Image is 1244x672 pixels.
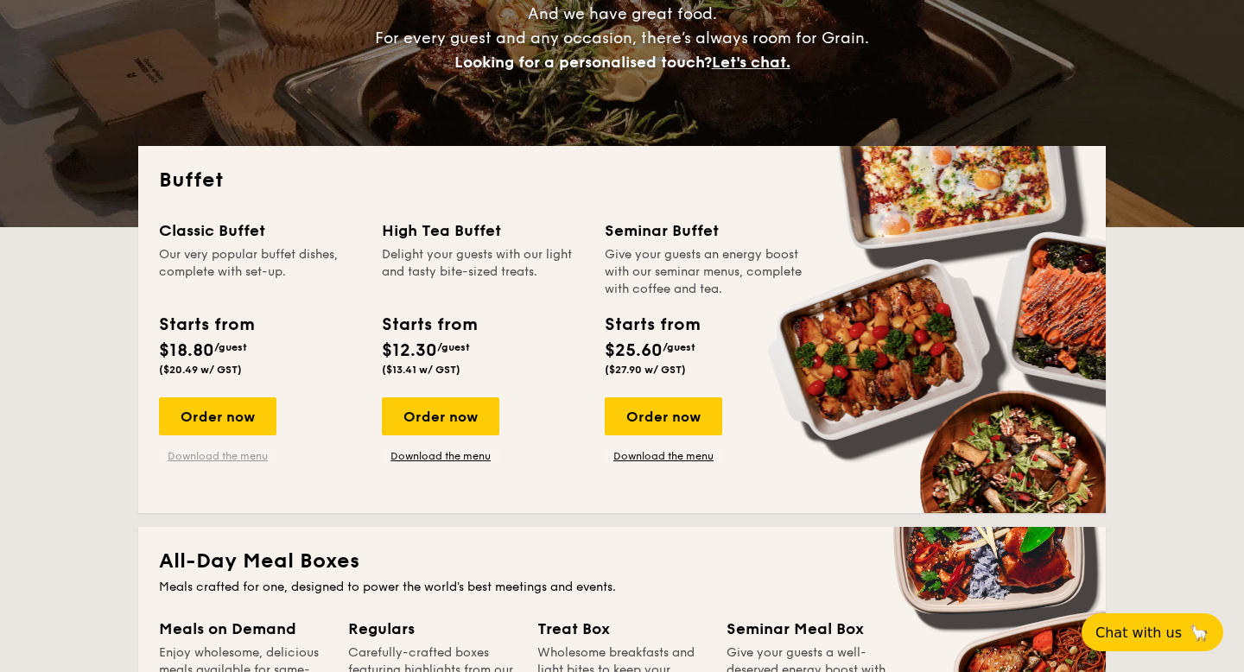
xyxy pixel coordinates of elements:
div: Starts from [159,312,253,338]
div: Meals crafted for one, designed to power the world's best meetings and events. [159,579,1085,596]
span: $12.30 [382,340,437,361]
span: /guest [214,341,247,353]
span: 🦙 [1189,623,1209,643]
span: ($20.49 w/ GST) [159,364,242,376]
span: Chat with us [1095,624,1182,641]
span: Let's chat. [712,53,790,72]
button: Chat with us🦙 [1082,613,1223,651]
div: Seminar Meal Box [727,617,895,641]
div: Order now [159,397,276,435]
div: Seminar Buffet [605,219,807,243]
h2: Buffet [159,167,1085,194]
div: Order now [605,397,722,435]
div: Meals on Demand [159,617,327,641]
a: Download the menu [382,449,499,463]
div: Classic Buffet [159,219,361,243]
div: Regulars [348,617,517,641]
span: /guest [663,341,695,353]
span: /guest [437,341,470,353]
h2: All-Day Meal Boxes [159,548,1085,575]
div: Starts from [382,312,476,338]
div: High Tea Buffet [382,219,584,243]
span: ($27.90 w/ GST) [605,364,686,376]
a: Download the menu [605,449,722,463]
span: And we have great food. For every guest and any occasion, there’s always room for Grain. [375,4,869,72]
a: Download the menu [159,449,276,463]
span: $25.60 [605,340,663,361]
span: Looking for a personalised touch? [454,53,712,72]
div: Order now [382,397,499,435]
span: ($13.41 w/ GST) [382,364,460,376]
div: Starts from [605,312,699,338]
div: Delight your guests with our light and tasty bite-sized treats. [382,246,584,298]
div: Give your guests an energy boost with our seminar menus, complete with coffee and tea. [605,246,807,298]
div: Treat Box [537,617,706,641]
div: Our very popular buffet dishes, complete with set-up. [159,246,361,298]
span: $18.80 [159,340,214,361]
